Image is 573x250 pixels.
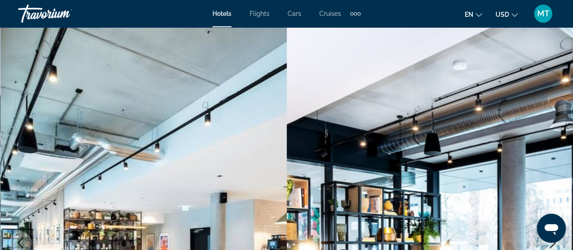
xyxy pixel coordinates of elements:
button: Change language [465,8,482,21]
button: Extra navigation items [350,6,361,21]
a: Flights [250,10,270,17]
button: Change currency [496,8,518,21]
a: Cars [288,10,301,17]
span: en [465,11,473,18]
button: User Menu [531,4,555,23]
a: Hotels [212,10,231,17]
a: Travorium [18,2,109,25]
iframe: Кнопка запуска окна обмена сообщениями [537,214,566,243]
span: MT [537,9,549,18]
span: USD [496,11,509,18]
a: Cruises [319,10,341,17]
